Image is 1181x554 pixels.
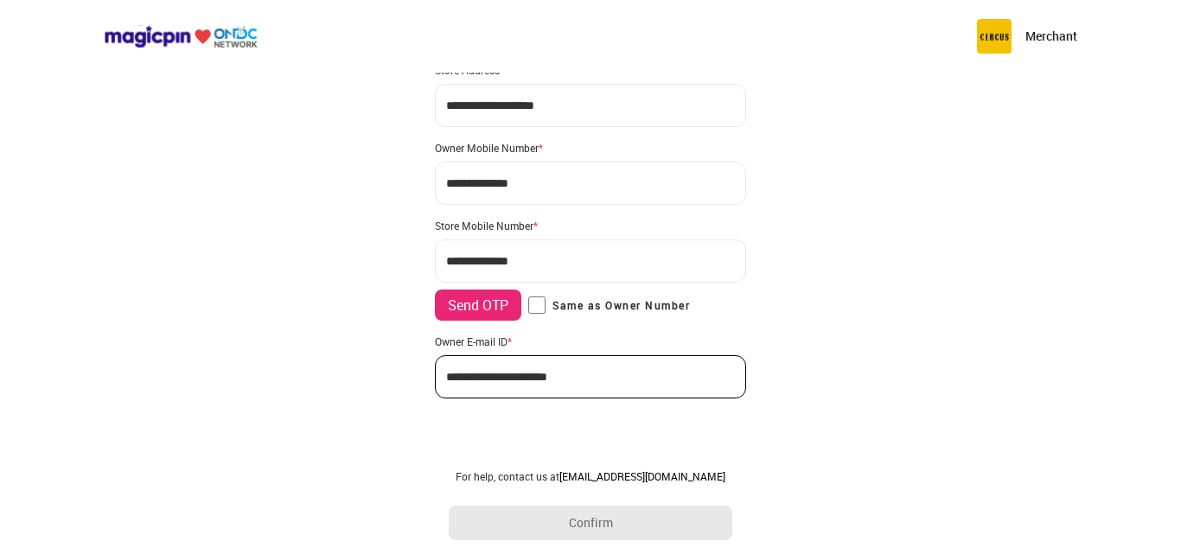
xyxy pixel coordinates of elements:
a: [EMAIL_ADDRESS][DOMAIN_NAME] [559,469,725,483]
img: circus.b677b59b.png [977,19,1012,54]
button: Confirm [449,506,732,540]
label: Same as Owner Number [528,296,690,314]
div: Store Mobile Number [435,219,746,232]
p: Merchant [1025,28,1077,45]
input: Same as Owner Number [528,296,546,314]
div: Owner Mobile Number [435,141,746,155]
div: Owner E-mail ID [435,334,746,348]
div: For help, contact us at [449,469,732,483]
img: ondc-logo-new-small.8a59708e.svg [104,25,258,48]
button: Send OTP [435,290,521,321]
